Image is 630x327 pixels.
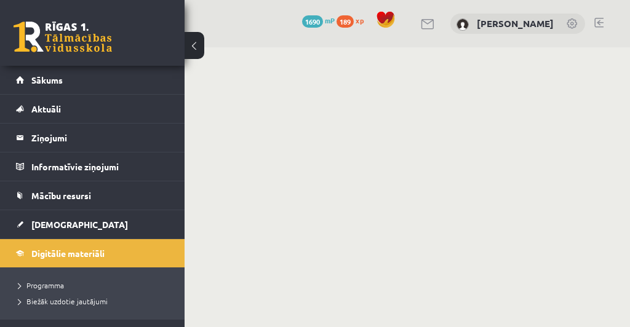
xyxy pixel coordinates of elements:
[31,152,169,181] legend: Informatīvie ziņojumi
[18,296,108,306] span: Biežāk uzdotie jautājumi
[16,95,169,123] a: Aktuāli
[16,210,169,238] a: [DEMOGRAPHIC_DATA]
[16,152,169,181] a: Informatīvie ziņojumi
[457,18,469,31] img: Zane Sukse
[31,190,91,201] span: Mācību resursi
[356,15,364,25] span: xp
[337,15,354,28] span: 189
[325,15,335,25] span: mP
[18,296,172,307] a: Biežāk uzdotie jautājumi
[302,15,335,25] a: 1690 mP
[16,66,169,94] a: Sākums
[302,15,323,28] span: 1690
[16,239,169,267] a: Digitālie materiāli
[31,219,128,230] span: [DEMOGRAPHIC_DATA]
[337,15,370,25] a: 189 xp
[31,74,63,85] span: Sākums
[31,248,105,259] span: Digitālie materiāli
[18,280,172,291] a: Programma
[16,124,169,152] a: Ziņojumi
[14,22,112,52] a: Rīgas 1. Tālmācības vidusskola
[477,17,554,30] a: [PERSON_NAME]
[16,181,169,210] a: Mācību resursi
[31,124,169,152] legend: Ziņojumi
[18,280,64,290] span: Programma
[31,103,61,114] span: Aktuāli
